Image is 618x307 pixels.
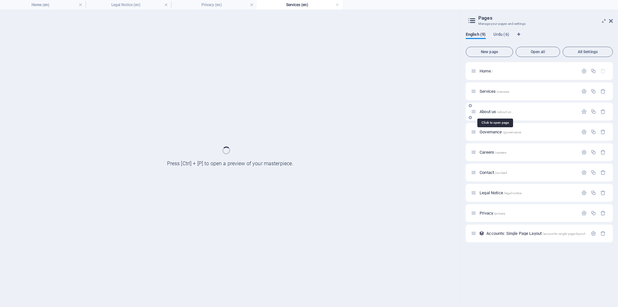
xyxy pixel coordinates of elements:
[591,231,596,236] div: Settings
[600,210,606,216] div: Remove
[484,231,587,235] div: Accounts: Single Page Layout/accounts-single-page-layout
[591,149,596,155] div: Duplicate
[480,211,505,216] span: Privacy
[479,231,484,236] div: This layout is used as a template for all items (e.g. a blog post) of this collection. The conten...
[486,231,585,236] span: Click to open page
[257,1,342,8] h4: Services (en)
[492,70,493,73] span: /
[496,90,509,93] span: /services
[581,210,587,216] div: Settings
[600,190,606,196] div: Remove
[495,171,507,175] span: /contact
[480,69,493,73] span: Click to open page
[600,149,606,155] div: Remove
[478,150,578,154] div: Careers/careers
[480,170,507,175] span: Click to open page
[480,190,521,195] span: Legal Notice
[519,50,557,54] span: Open all
[466,31,486,40] span: English (9)
[478,191,578,195] div: Legal Notice/legal-notice
[600,170,606,175] div: Remove
[480,150,506,155] span: Click to open page
[86,1,171,8] h4: Legal Notice (en)
[480,89,509,94] span: Services
[600,129,606,135] div: Remove
[542,232,585,235] span: /accounts-single-page-layout
[591,68,596,74] div: Duplicate
[466,32,613,44] div: Language Tabs
[497,110,511,114] span: /about-us
[591,210,596,216] div: Duplicate
[591,129,596,135] div: Duplicate
[480,130,521,134] span: Governance
[493,31,509,40] span: Urdu (6)
[581,68,587,74] div: Settings
[581,170,587,175] div: Settings
[466,47,513,57] button: New page
[469,50,510,54] span: New page
[591,190,596,196] div: Duplicate
[591,89,596,94] div: Duplicate
[581,129,587,135] div: Settings
[581,149,587,155] div: Settings
[504,191,522,195] span: /legal-notice
[171,1,257,8] h4: Privacy (en)
[600,109,606,114] div: Remove
[478,15,613,21] h2: Pages
[600,231,606,236] div: Remove
[591,170,596,175] div: Duplicate
[581,89,587,94] div: Settings
[581,190,587,196] div: Settings
[478,211,578,215] div: Privacy/privacy
[600,89,606,94] div: Remove
[591,109,596,114] div: Duplicate
[494,212,505,215] span: /privacy
[478,89,578,93] div: Services/services
[563,47,613,57] button: All Settings
[503,130,521,134] span: /governance
[600,68,606,74] div: The startpage cannot be deleted
[581,109,587,114] div: Settings
[478,69,578,73] div: Home/
[478,110,578,114] div: About us/about-us
[516,47,560,57] button: Open all
[495,151,506,154] span: /careers
[566,50,610,54] span: All Settings
[478,21,600,27] h3: Manage your pages and settings
[480,109,511,114] span: About us
[478,170,578,175] div: Contact/contact
[478,130,578,134] div: Governance/governance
